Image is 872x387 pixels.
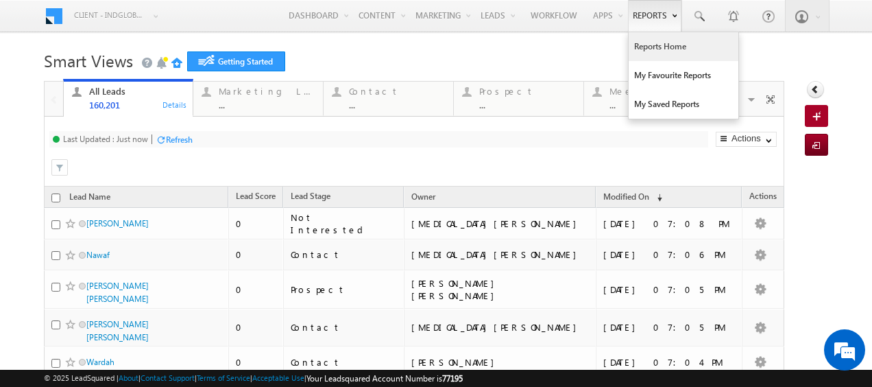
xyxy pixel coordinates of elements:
a: Acceptable Use [252,373,304,382]
div: ... [609,99,705,110]
div: Contact [291,248,398,261]
div: Meeting [609,86,705,97]
div: Marketing Leads [219,86,315,97]
a: Contact Support [141,373,195,382]
div: [MEDICAL_DATA][PERSON_NAME] [411,321,590,333]
span: Your Leadsquared Account Number is [306,373,463,384]
span: Owner [411,191,435,202]
a: Modified On (sorted descending) [596,189,669,207]
div: ... [349,99,445,110]
a: Contact... [323,82,454,116]
div: [MEDICAL_DATA][PERSON_NAME] [411,218,590,230]
span: Modified On [603,191,649,202]
div: Contact [349,86,445,97]
a: All Leads160,201Details [63,79,194,117]
a: [PERSON_NAME] [PERSON_NAME] [86,319,149,342]
div: Refresh [166,134,193,145]
div: [DATE] 07:04 PM [603,356,736,368]
div: Details [162,98,188,110]
a: Meeting... [583,82,714,116]
span: (sorted descending) [651,192,662,203]
div: 0 [236,356,277,368]
a: [PERSON_NAME] [PERSON_NAME] [86,281,149,304]
a: My Favourite Reports [629,61,738,90]
div: Not Interested [291,211,398,236]
a: [PERSON_NAME] [86,218,149,228]
a: Wardah [86,357,114,367]
div: [MEDICAL_DATA][PERSON_NAME] [411,248,590,261]
div: Prospect [291,283,398,296]
span: © 2025 LeadSquared | | | | | [44,372,463,385]
a: Marketing Leads... [193,82,324,116]
a: Prospect... [453,82,584,116]
div: 160,201 [89,99,185,110]
a: Getting Started [187,51,285,71]
div: Prospect [479,86,575,97]
span: Actions [742,189,784,207]
a: Lead Score [229,189,282,207]
div: 0 [236,283,277,296]
div: [PERSON_NAME] [PERSON_NAME] [411,277,590,302]
div: All Leads [89,86,185,97]
div: [DATE] 07:05 PM [603,283,736,296]
a: Nawaf [86,250,110,260]
div: [PERSON_NAME] [411,356,590,368]
a: Lead Stage [284,189,337,207]
a: About [119,373,138,382]
a: Reports Home [629,32,738,61]
div: ... [219,99,315,110]
div: [DATE] 07:06 PM [603,248,736,261]
a: Lead Name [62,189,117,207]
span: Lead Stage [291,191,330,201]
div: ... [479,99,575,110]
div: 0 [236,321,277,333]
a: My Saved Reports [629,90,738,119]
span: Smart Views [44,49,133,71]
div: [DATE] 07:05 PM [603,321,736,333]
input: Check all records [51,193,60,202]
a: Terms of Service [197,373,250,382]
div: Contact [291,356,398,368]
span: Client - indglobal2 (77195) [74,8,146,22]
div: Contact [291,321,398,333]
div: 0 [236,218,277,230]
div: 0 [236,248,277,261]
span: Lead Score [236,191,276,201]
span: 77195 [442,373,463,384]
div: [DATE] 07:08 PM [603,218,736,230]
div: Last Updated : Just now [63,134,148,144]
